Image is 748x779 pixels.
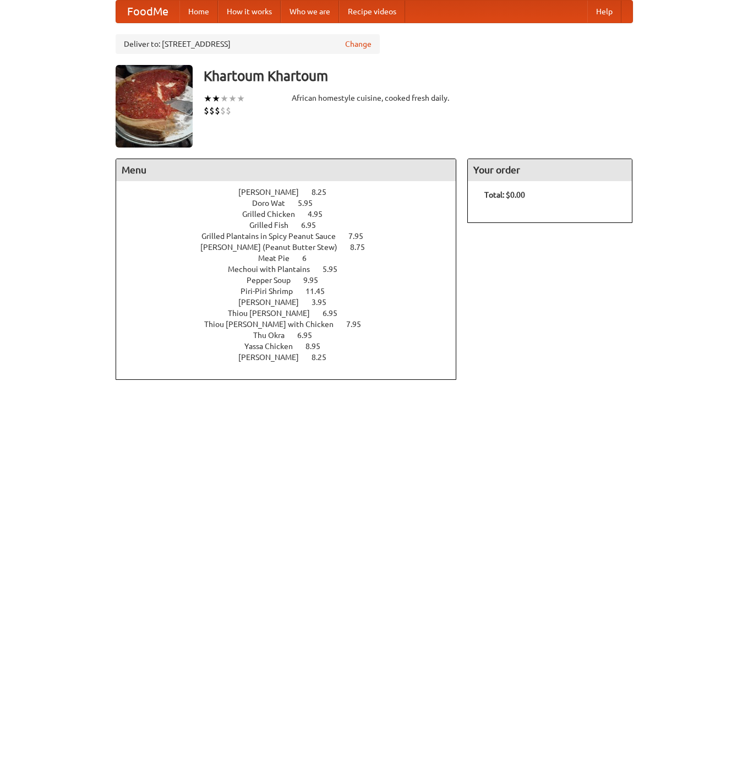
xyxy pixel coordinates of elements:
a: [PERSON_NAME] 3.95 [238,298,347,307]
span: 4.95 [308,210,334,219]
span: [PERSON_NAME] [238,353,310,362]
li: ★ [237,92,245,105]
li: $ [226,105,231,117]
a: Piri-Piri Shrimp 11.45 [241,287,345,296]
li: ★ [204,92,212,105]
div: African homestyle cuisine, cooked fresh daily. [292,92,457,103]
a: Doro Wat 5.95 [252,199,333,208]
h3: Khartoum Khartoum [204,65,633,87]
li: $ [209,105,215,117]
a: [PERSON_NAME] 8.25 [238,353,347,362]
a: Thiou [PERSON_NAME] with Chicken 7.95 [204,320,381,329]
span: 11.45 [305,287,336,296]
a: Meat Pie 6 [258,254,327,263]
a: Yassa Chicken 8.95 [244,342,341,351]
a: Home [179,1,218,23]
li: $ [220,105,226,117]
a: Thiou [PERSON_NAME] 6.95 [228,309,358,318]
span: 5.95 [298,199,324,208]
span: Thiou [PERSON_NAME] with Chicken [204,320,345,329]
a: Grilled Chicken 4.95 [242,210,343,219]
a: [PERSON_NAME] (Peanut Butter Stew) 8.75 [200,243,385,252]
li: ★ [220,92,228,105]
span: Meat Pie [258,254,301,263]
span: 3.95 [312,298,337,307]
span: Grilled Chicken [242,210,306,219]
span: 6 [302,254,318,263]
span: Yassa Chicken [244,342,304,351]
span: Mechoui with Plantains [228,265,321,274]
span: [PERSON_NAME] [238,298,310,307]
a: How it works [218,1,281,23]
span: Thiou [PERSON_NAME] [228,309,321,318]
span: Piri-Piri Shrimp [241,287,304,296]
a: Recipe videos [339,1,405,23]
img: angular.jpg [116,65,193,148]
h4: Menu [116,159,456,181]
a: Change [345,39,372,50]
li: $ [215,105,220,117]
b: Total: $0.00 [484,190,525,199]
div: Deliver to: [STREET_ADDRESS] [116,34,380,54]
span: 9.95 [303,276,329,285]
span: 7.95 [346,320,372,329]
li: ★ [228,92,237,105]
a: Grilled Fish 6.95 [249,221,336,230]
a: Thu Okra 6.95 [253,331,332,340]
span: Grilled Fish [249,221,299,230]
span: 6.95 [323,309,348,318]
span: 5.95 [323,265,348,274]
a: Who we are [281,1,339,23]
h4: Your order [468,159,632,181]
span: 6.95 [297,331,323,340]
a: FoodMe [116,1,179,23]
span: 7.95 [348,232,374,241]
a: Help [587,1,621,23]
span: 8.25 [312,353,337,362]
li: $ [204,105,209,117]
span: [PERSON_NAME] (Peanut Butter Stew) [200,243,348,252]
span: Thu Okra [253,331,296,340]
a: Mechoui with Plantains 5.95 [228,265,358,274]
span: 6.95 [301,221,327,230]
a: Grilled Plantains in Spicy Peanut Sauce 7.95 [201,232,384,241]
span: 8.75 [350,243,376,252]
span: 8.95 [305,342,331,351]
span: [PERSON_NAME] [238,188,310,197]
span: Grilled Plantains in Spicy Peanut Sauce [201,232,347,241]
a: Pepper Soup 9.95 [247,276,338,285]
li: ★ [212,92,220,105]
span: Pepper Soup [247,276,302,285]
a: [PERSON_NAME] 8.25 [238,188,347,197]
span: Doro Wat [252,199,296,208]
span: 8.25 [312,188,337,197]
